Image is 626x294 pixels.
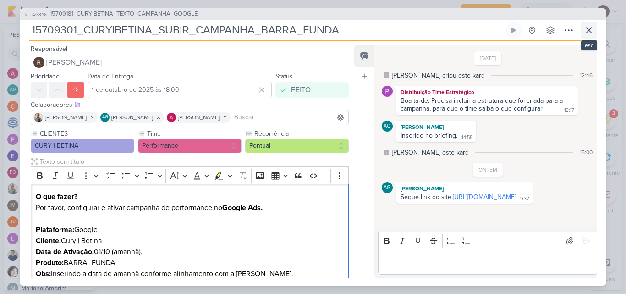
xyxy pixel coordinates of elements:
div: [PERSON_NAME] este kard [392,148,469,157]
div: Editor editing area: main [378,250,597,275]
div: Distribuição Time Estratégico [398,88,576,97]
div: 15:00 [580,148,593,156]
p: AG [384,124,390,129]
div: Editor toolbar [31,166,349,184]
p: AG [384,185,390,190]
div: Aline Gimenez Graciano [382,182,393,193]
div: Ligar relógio [510,27,517,34]
div: FEITO [291,84,311,95]
div: Editor toolbar [378,232,597,250]
strong: Google Ads. [222,203,263,212]
button: Pontual [245,139,349,153]
button: CURY | BETINA [31,139,134,153]
label: Time [146,129,242,139]
button: FEITO [275,82,349,98]
input: Select a date [88,82,272,98]
label: Recorrência [253,129,349,139]
div: 9:37 [520,195,529,203]
img: Rafael Dornelles [33,57,44,68]
div: esc [581,40,597,50]
label: Responsável [31,45,67,53]
img: Iara Santos [34,113,43,122]
div: [PERSON_NAME] [398,184,531,193]
strong: Produto: [36,258,64,267]
strong: Cliente: [36,236,61,245]
p: AG [102,115,108,120]
input: Texto sem título [38,157,349,166]
span: [PERSON_NAME] [45,113,87,122]
button: [PERSON_NAME] [31,54,349,71]
label: CLIENTES [39,129,134,139]
div: [PERSON_NAME] [398,122,474,132]
label: Data de Entrega [88,72,133,80]
span: [PERSON_NAME] [178,113,220,122]
strong: Data de Ativação: [36,247,94,256]
strong: Plataforma: [36,225,74,234]
strong: Obs: [36,269,51,278]
input: Buscar [232,112,346,123]
div: 12:46 [580,71,593,79]
div: Aline Gimenez Graciano [100,113,110,122]
a: [URL][DOMAIN_NAME] [453,193,516,201]
div: [PERSON_NAME] criou este kard [392,71,485,80]
span: [PERSON_NAME] [46,57,102,68]
div: Boa tarde. Precisa incluir a estrutura que foi criada para a campanha, para que o time saiba o qu... [401,97,565,112]
img: Alessandra Gomes [167,113,176,122]
label: Status [275,72,293,80]
label: Prioridade [31,72,60,80]
div: Colaboradores [31,100,349,110]
input: Kard Sem Título [29,22,504,39]
button: Performance [138,139,242,153]
div: Inserido no briefing. [401,132,457,139]
img: Distribuição Time Estratégico [382,86,393,97]
div: 14:58 [461,134,472,141]
div: 13:17 [564,107,574,114]
div: Aline Gimenez Graciano [382,121,393,132]
span: [PERSON_NAME] [111,113,153,122]
div: Segue link do site: [401,193,516,201]
strong: O que fazer? [36,192,77,201]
